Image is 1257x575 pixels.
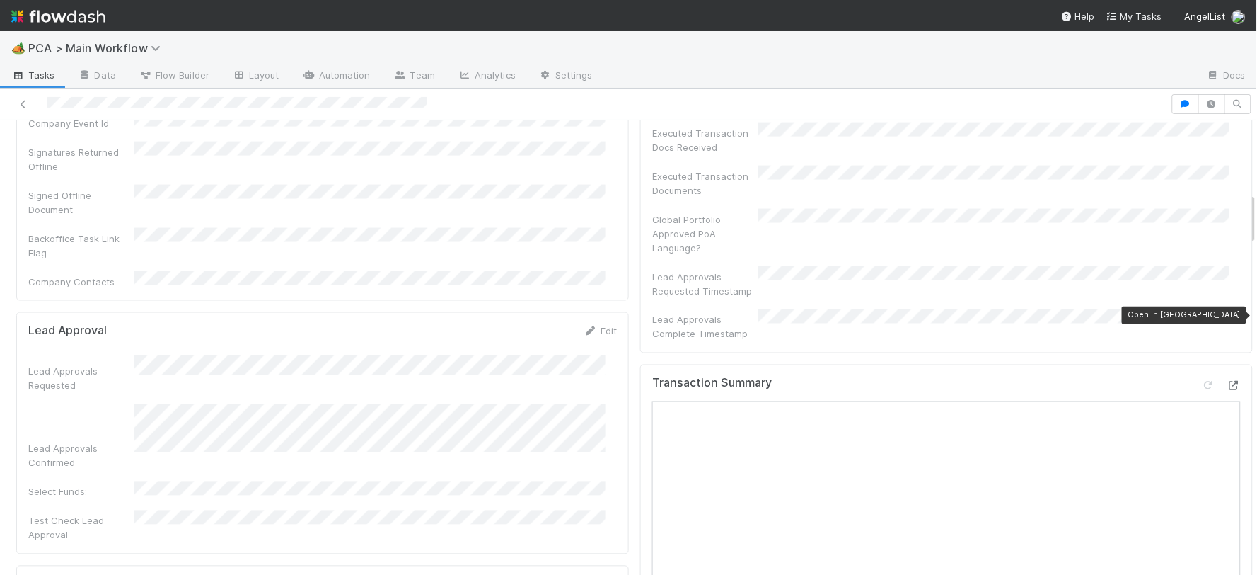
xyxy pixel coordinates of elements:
[28,232,134,260] div: Backoffice Task Link Flag
[11,4,105,28] img: logo-inverted-e16ddd16eac7371096b0.svg
[652,377,772,391] h5: Transaction Summary
[28,188,134,217] div: Signed Offline Document
[1106,11,1162,22] span: My Tasks
[28,485,134,499] div: Select Funds:
[66,65,127,88] a: Data
[1185,11,1226,22] span: AngelList
[1232,10,1246,24] img: avatar_0d9988fd-9a15-4cc7-ad96-88feab9e0fa9.png
[28,145,134,173] div: Signatures Returned Offline
[652,313,758,341] div: Lead Approvals Complete Timestamp
[28,41,168,55] span: PCA > Main Workflow
[527,65,604,88] a: Settings
[1106,9,1162,23] a: My Tasks
[1195,65,1257,88] a: Docs
[28,275,134,289] div: Company Contacts
[652,169,758,198] div: Executed Transaction Documents
[221,65,291,88] a: Layout
[28,324,107,338] h5: Lead Approval
[652,126,758,154] div: Executed Transaction Docs Received
[139,68,209,82] span: Flow Builder
[28,514,134,542] div: Test Check Lead Approval
[28,116,134,130] div: Company Event Id
[382,65,446,88] a: Team
[127,65,221,88] a: Flow Builder
[28,365,134,393] div: Lead Approvals Requested
[291,65,382,88] a: Automation
[652,212,758,255] div: Global Portfolio Approved PoA Language?
[11,68,55,82] span: Tasks
[652,270,758,298] div: Lead Approvals Requested Timestamp
[28,442,134,470] div: Lead Approvals Confirmed
[446,65,527,88] a: Analytics
[11,42,25,54] span: 🏕️
[1061,9,1095,23] div: Help
[584,326,617,337] a: Edit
